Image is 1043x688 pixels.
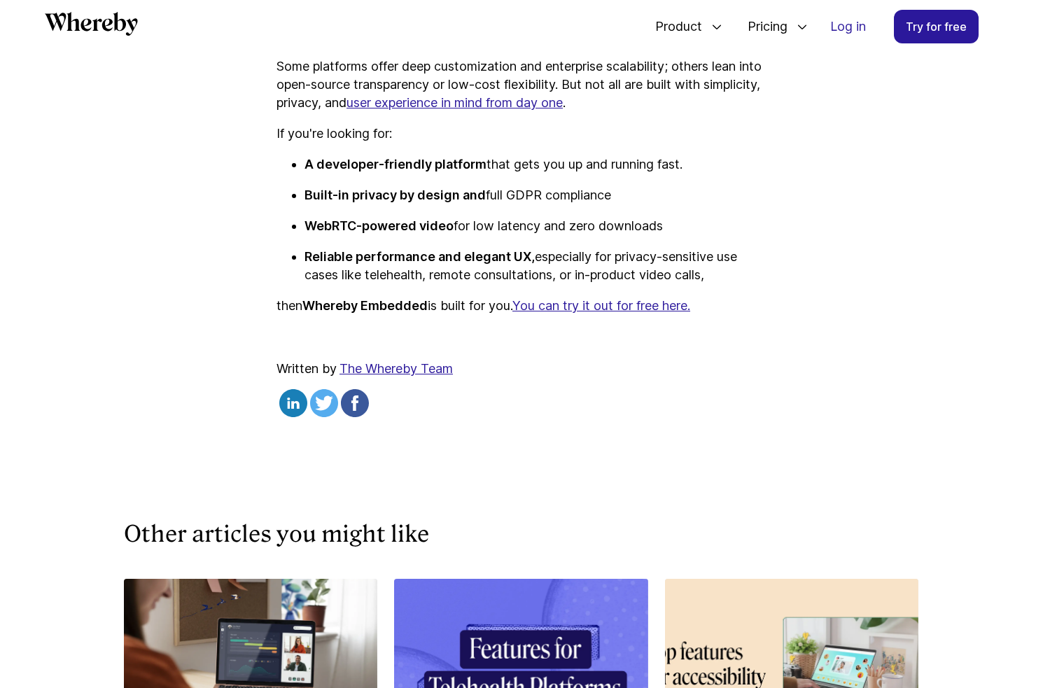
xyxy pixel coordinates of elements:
[641,3,706,50] span: Product
[276,57,766,112] p: Some platforms offer deep customization and enterprise scalability; others lean into open-source ...
[310,389,338,417] img: twitter
[45,12,138,41] a: Whereby
[304,248,766,284] p: especially for privacy-sensitive use cases like telehealth, remote consultations, or in-product v...
[302,298,428,313] strong: Whereby Embedded
[341,389,369,417] img: facebook
[45,12,138,36] svg: Whereby
[276,360,766,422] div: Written by
[304,188,486,202] strong: Built-in privacy by design and
[124,517,919,551] h3: Other articles you might like
[304,186,766,204] p: full GDPR compliance
[276,297,766,315] p: then is built for you.
[894,10,979,43] a: Try for free
[304,155,766,174] p: that gets you up and running fast.
[512,298,690,313] a: You can try it out for free here.
[304,218,454,233] strong: WebRTC-powered video
[279,389,307,417] img: linkedin
[304,157,486,171] strong: A developer-friendly platform
[734,3,791,50] span: Pricing
[346,95,563,110] a: user experience in mind from day one
[304,217,766,235] p: for low latency and zero downloads
[304,249,535,264] strong: Reliable performance and elegant UX,
[819,10,877,43] a: Log in
[276,125,766,143] p: If you're looking for:
[339,361,453,376] a: The Whereby Team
